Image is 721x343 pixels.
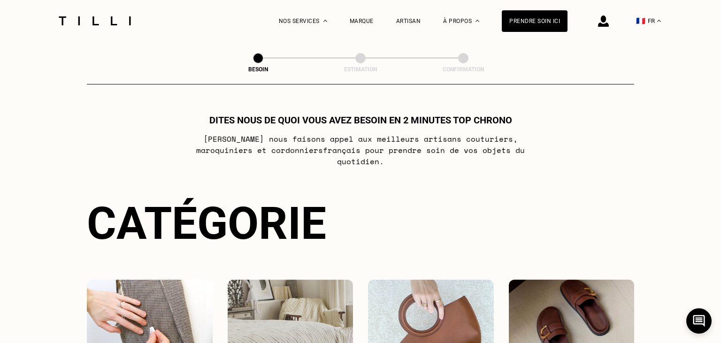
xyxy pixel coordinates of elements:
[657,20,661,22] img: menu déroulant
[314,66,407,73] div: Estimation
[175,133,547,167] p: [PERSON_NAME] nous faisons appel aux meilleurs artisans couturiers , maroquiniers et cordonniers ...
[323,20,327,22] img: Menu déroulant
[476,20,479,22] img: Menu déroulant à propos
[87,197,634,250] div: Catégorie
[209,114,512,126] h1: Dites nous de quoi vous avez besoin en 2 minutes top chrono
[350,18,374,24] a: Marque
[396,18,421,24] a: Artisan
[416,66,510,73] div: Confirmation
[211,66,305,73] div: Besoin
[55,16,134,25] img: Logo du service de couturière Tilli
[636,16,645,25] span: 🇫🇷
[502,10,568,32] a: Prendre soin ici
[598,15,609,27] img: icône connexion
